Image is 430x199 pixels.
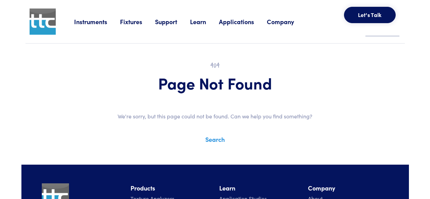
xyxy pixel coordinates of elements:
a: Search [205,135,225,144]
li: Learn [219,183,300,193]
p: We're sorry, but this page could not be found. Can we help you find something? [25,112,405,121]
img: ttc_logo_1x1_v1.0.png [30,9,56,35]
a: Company [267,17,307,26]
a: Learn [190,17,219,26]
a: Fixtures [120,17,155,26]
a: Support [155,17,190,26]
a: Applications [219,17,267,26]
li: Products [131,183,211,193]
a: Instruments [74,17,120,26]
h2: 404 [42,60,389,70]
button: Let's Talk [344,7,396,23]
h1: Page Not Found [42,73,389,93]
li: Company [308,183,389,193]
